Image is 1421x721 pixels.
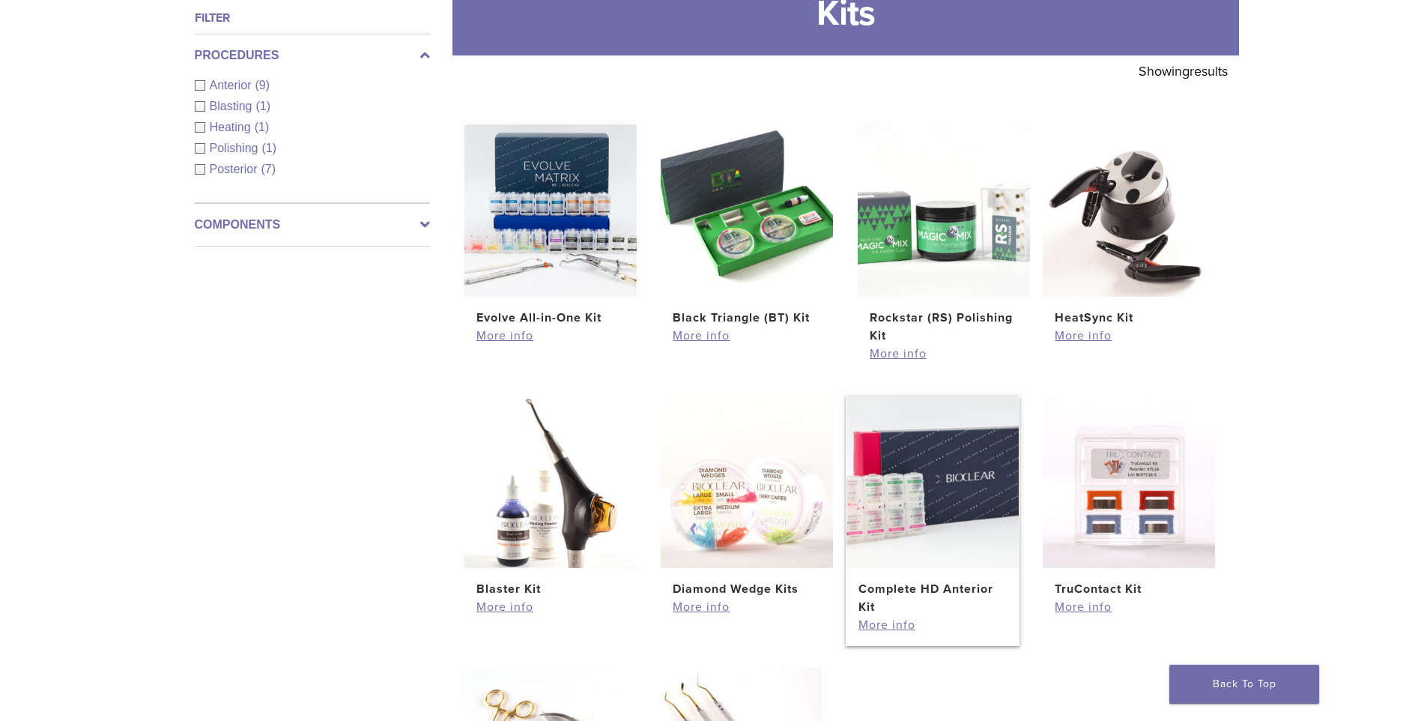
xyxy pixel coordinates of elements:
[858,616,1007,634] a: More info
[1055,309,1203,327] h2: HeatSync Kit
[1169,665,1319,704] a: Back To Top
[857,124,1031,345] a: Rockstar (RS) Polishing KitRockstar (RS) Polishing Kit
[673,309,821,327] h2: Black Triangle (BT) Kit
[673,580,821,598] h2: Diamond Wedge Kits
[846,396,1019,568] img: Complete HD Anterior Kit
[870,345,1018,363] a: More info
[195,46,430,64] label: Procedures
[673,327,821,345] a: More info
[210,79,255,91] span: Anterior
[261,163,276,175] span: (7)
[846,396,1020,616] a: Complete HD Anterior KitComplete HD Anterior Kit
[476,580,625,598] h2: Blaster Kit
[1055,580,1203,598] h2: TruContact Kit
[476,598,625,616] a: More info
[210,142,262,154] span: Polishing
[464,396,638,598] a: Blaster KitBlaster Kit
[1043,124,1215,297] img: HeatSync Kit
[858,580,1007,616] h2: Complete HD Anterior Kit
[1139,55,1228,87] p: Showing results
[255,100,270,112] span: (1)
[464,124,637,297] img: Evolve All-in-One Kit
[661,396,833,568] img: Diamond Wedge Kits
[1042,396,1217,598] a: TruContact KitTruContact Kit
[1042,124,1217,327] a: HeatSync KitHeatSync Kit
[210,163,261,175] span: Posterior
[210,100,256,112] span: Blasting
[1043,396,1215,568] img: TruContact Kit
[1055,327,1203,345] a: More info
[661,124,833,297] img: Black Triangle (BT) Kit
[858,124,1030,297] img: Rockstar (RS) Polishing Kit
[255,79,270,91] span: (9)
[660,396,834,598] a: Diamond Wedge KitsDiamond Wedge Kits
[1055,598,1203,616] a: More info
[673,598,821,616] a: More info
[255,121,270,133] span: (1)
[195,216,430,234] label: Components
[210,121,255,133] span: Heating
[476,309,625,327] h2: Evolve All-in-One Kit
[476,327,625,345] a: More info
[464,124,638,327] a: Evolve All-in-One KitEvolve All-in-One Kit
[195,9,430,27] h4: Filter
[261,142,276,154] span: (1)
[870,309,1018,345] h2: Rockstar (RS) Polishing Kit
[660,124,834,327] a: Black Triangle (BT) KitBlack Triangle (BT) Kit
[464,396,637,568] img: Blaster Kit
